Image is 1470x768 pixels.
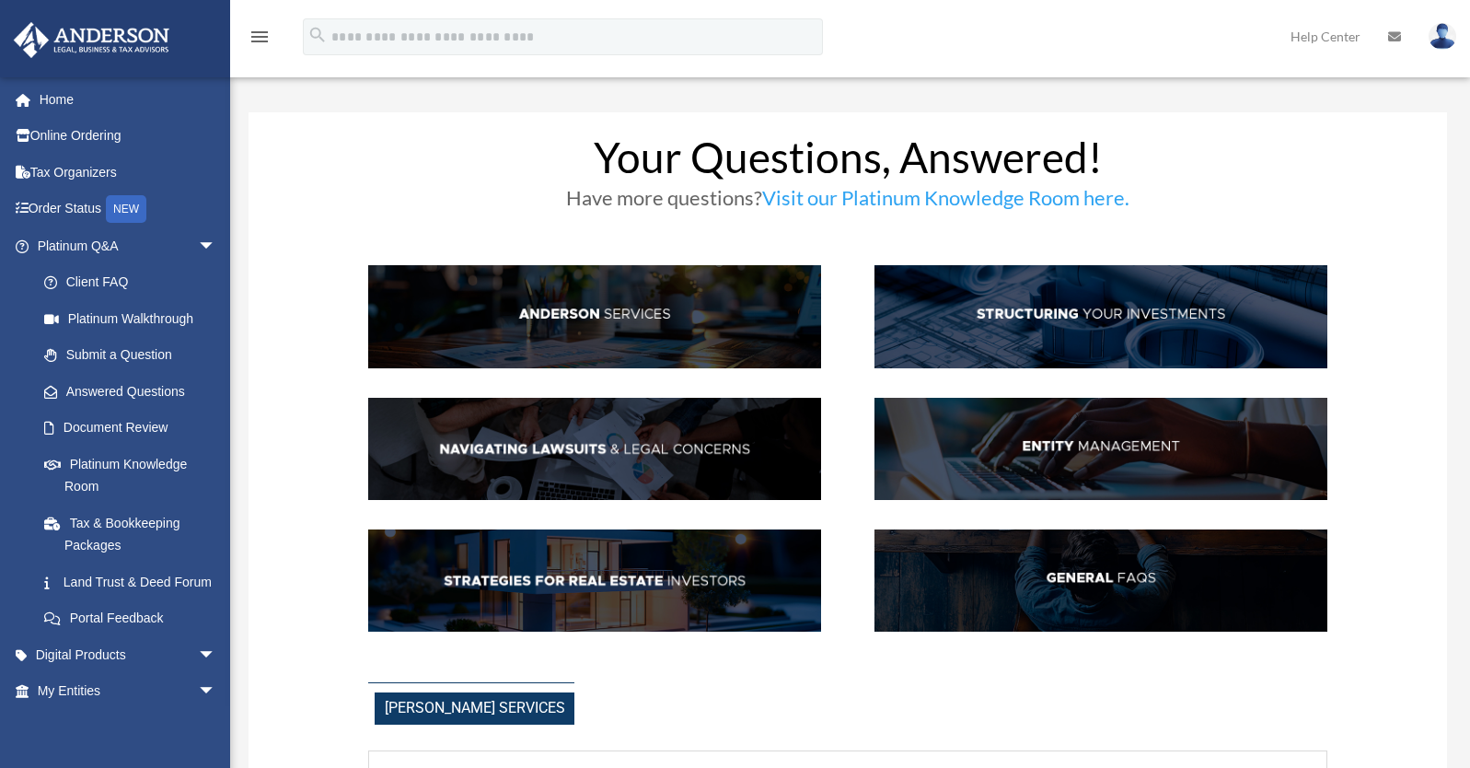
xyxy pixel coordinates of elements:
[368,136,1327,188] h1: Your Questions, Answered!
[13,154,244,191] a: Tax Organizers
[307,25,328,45] i: search
[874,265,1327,368] img: StructInv_hdr
[13,227,244,264] a: Platinum Q&Aarrow_drop_down
[13,118,244,155] a: Online Ordering
[13,191,244,228] a: Order StatusNEW
[368,265,821,368] img: AndServ_hdr
[762,185,1129,219] a: Visit our Platinum Knowledge Room here.
[249,32,271,48] a: menu
[368,529,821,633] img: StratsRE_hdr
[26,505,244,564] a: Tax & Bookkeeping Packages
[874,398,1327,501] img: EntManag_hdr
[368,188,1327,217] h3: Have more questions?
[26,446,244,505] a: Platinum Knowledge Room
[26,564,244,600] a: Land Trust & Deed Forum
[368,398,821,501] img: NavLaw_hdr
[198,227,235,265] span: arrow_drop_down
[874,529,1327,633] img: GenFAQ_hdr
[26,300,244,337] a: Platinum Walkthrough
[13,81,244,118] a: Home
[8,22,175,58] img: Anderson Advisors Platinum Portal
[1429,23,1456,50] img: User Pic
[26,600,244,637] a: Portal Feedback
[198,673,235,711] span: arrow_drop_down
[106,195,146,223] div: NEW
[249,26,271,48] i: menu
[26,337,244,374] a: Submit a Question
[13,636,244,673] a: Digital Productsarrow_drop_down
[26,373,244,410] a: Answered Questions
[198,636,235,674] span: arrow_drop_down
[26,264,235,301] a: Client FAQ
[26,410,244,447] a: Document Review
[13,673,244,710] a: My Entitiesarrow_drop_down
[375,692,574,725] span: [PERSON_NAME] Services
